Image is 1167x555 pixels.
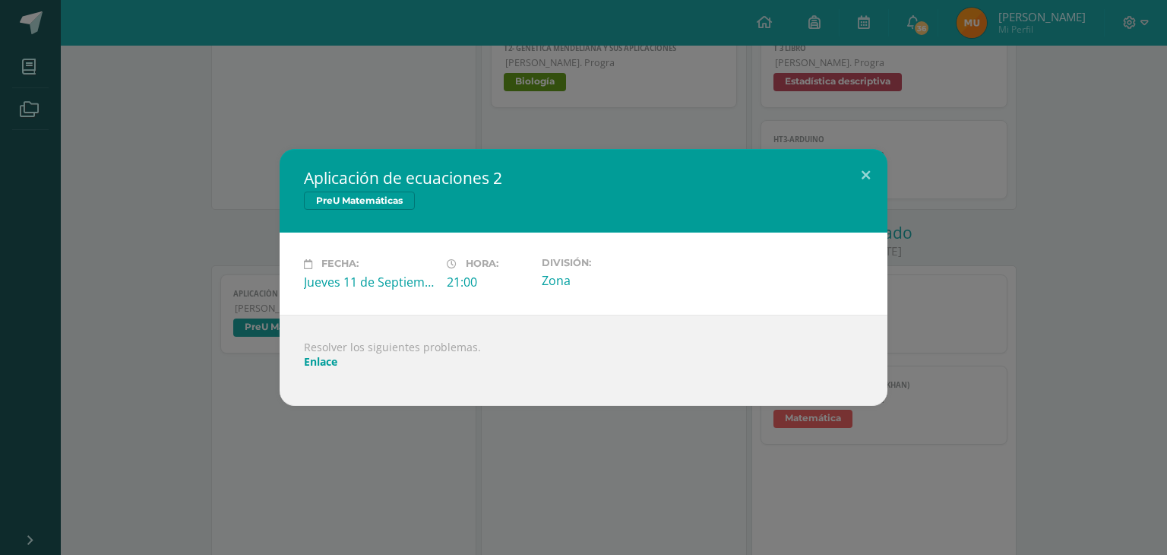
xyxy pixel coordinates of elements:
[447,274,530,290] div: 21:00
[304,192,415,210] span: PreU Matemáticas
[321,258,359,270] span: Fecha:
[542,272,672,289] div: Zona
[466,258,498,270] span: Hora:
[844,149,887,201] button: Close (Esc)
[304,274,435,290] div: Jueves 11 de Septiembre
[542,257,672,268] label: División:
[304,354,337,369] a: Enlace
[304,167,863,189] h2: Aplicación de ecuaciones 2
[280,315,887,406] div: Resolver los siguientes problemas.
